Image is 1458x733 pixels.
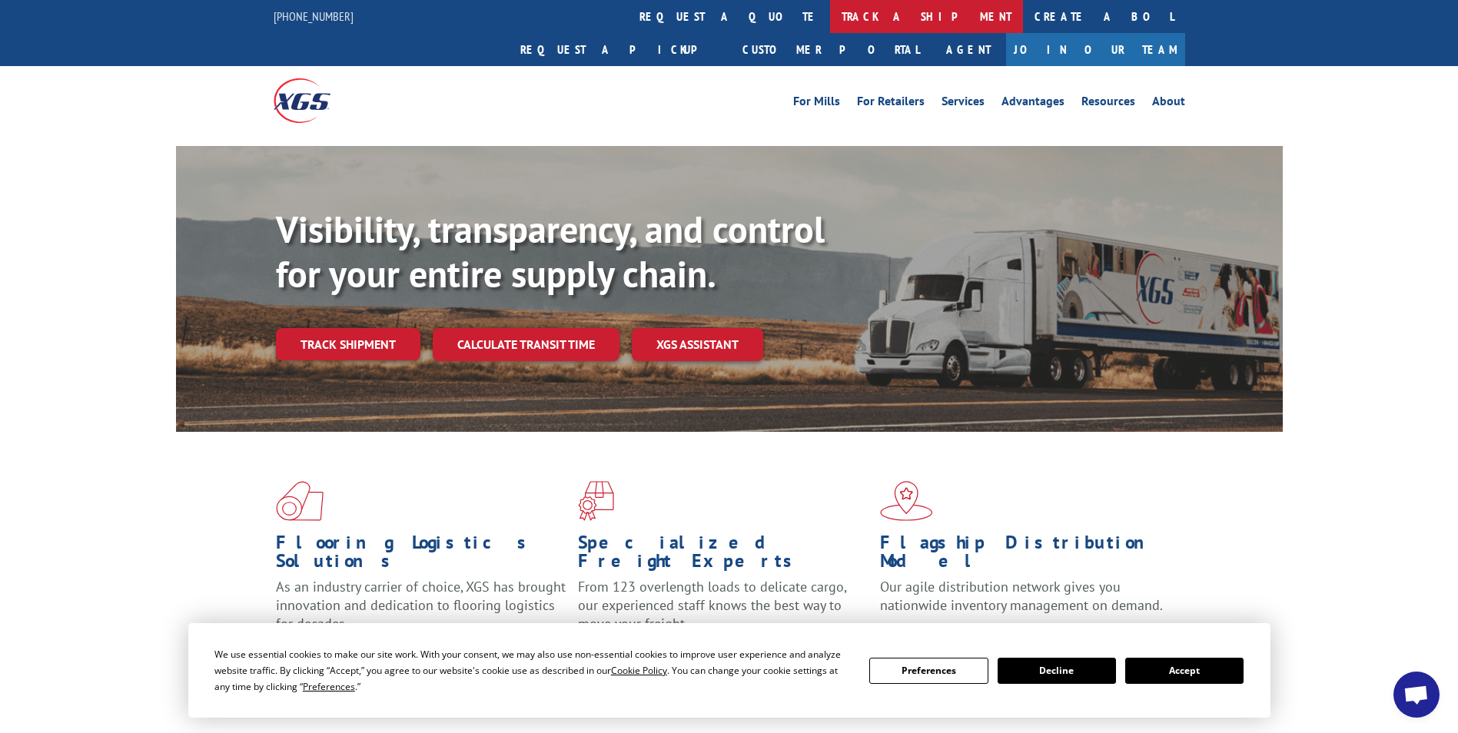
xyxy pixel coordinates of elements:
a: Resources [1081,95,1135,112]
button: Preferences [869,658,988,684]
a: Track shipment [276,328,420,360]
a: For Mills [793,95,840,112]
span: Our agile distribution network gives you nationwide inventory management on demand. [880,578,1163,614]
img: xgs-icon-total-supply-chain-intelligence-red [276,481,324,521]
p: From 123 overlength loads to delicate cargo, our experienced staff knows the best way to move you... [578,578,868,646]
span: Cookie Policy [611,664,667,677]
a: XGS ASSISTANT [632,328,763,361]
a: Customer Portal [731,33,931,66]
h1: Flagship Distribution Model [880,533,1171,578]
a: Request a pickup [509,33,731,66]
a: Services [942,95,985,112]
img: xgs-icon-flagship-distribution-model-red [880,481,933,521]
a: For Retailers [857,95,925,112]
b: Visibility, transparency, and control for your entire supply chain. [276,205,825,297]
a: Calculate transit time [433,328,619,361]
button: Decline [998,658,1116,684]
a: Agent [931,33,1006,66]
span: As an industry carrier of choice, XGS has brought innovation and dedication to flooring logistics... [276,578,566,632]
img: xgs-icon-focused-on-flooring-red [578,481,614,521]
div: Cookie Consent Prompt [188,623,1270,718]
span: Preferences [303,680,355,693]
a: About [1152,95,1185,112]
a: Open chat [1393,672,1440,718]
a: [PHONE_NUMBER] [274,8,354,24]
a: Join Our Team [1006,33,1185,66]
button: Accept [1125,658,1244,684]
h1: Specialized Freight Experts [578,533,868,578]
h1: Flooring Logistics Solutions [276,533,566,578]
a: Advantages [1001,95,1064,112]
div: We use essential cookies to make our site work. With your consent, we may also use non-essential ... [214,646,851,695]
